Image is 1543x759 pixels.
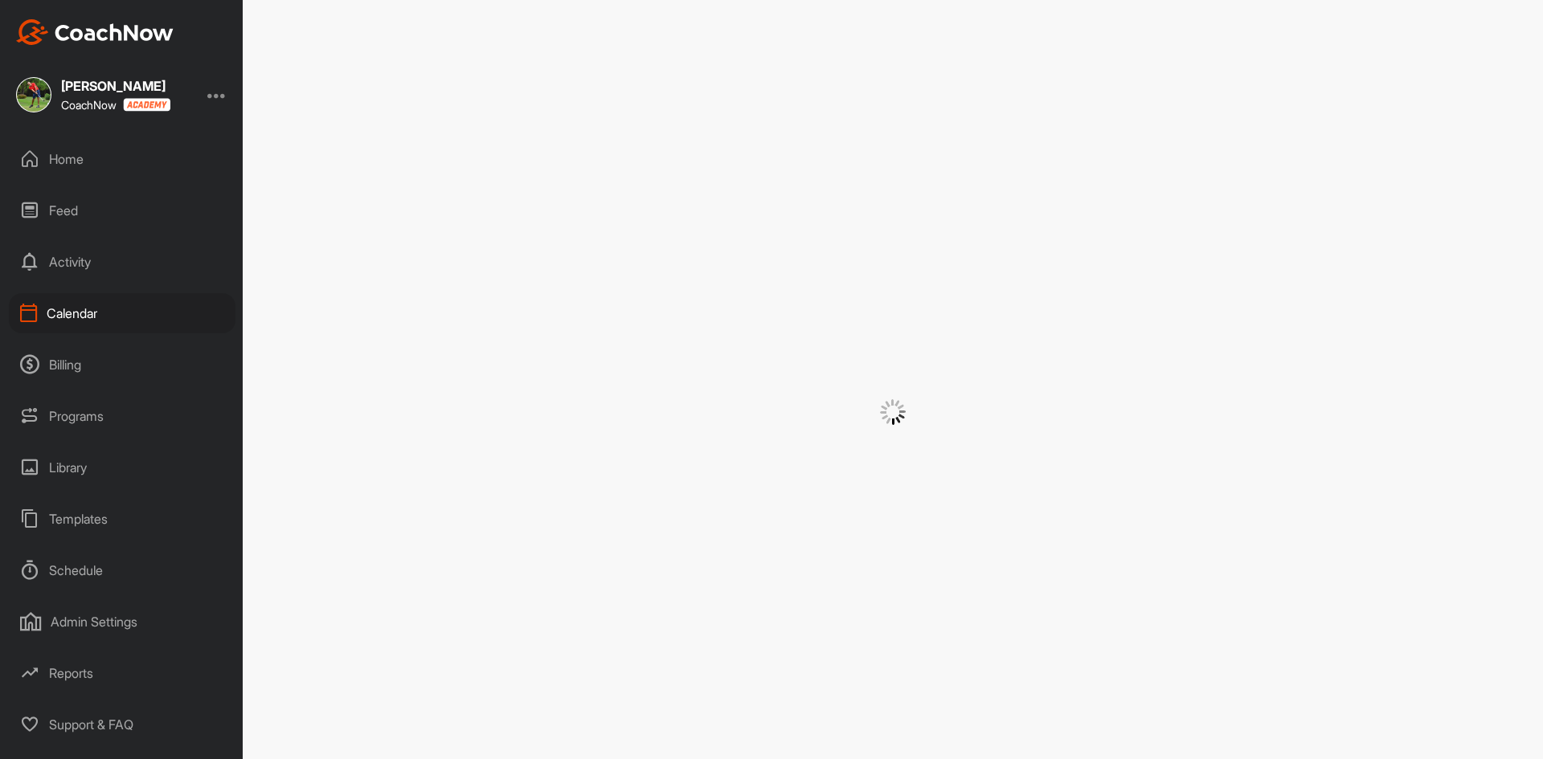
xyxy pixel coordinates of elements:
[9,139,235,179] div: Home
[61,80,170,92] div: [PERSON_NAME]
[9,293,235,333] div: Calendar
[9,499,235,539] div: Templates
[9,653,235,693] div: Reports
[16,77,51,112] img: square_0221d115ea49f605d8705f6c24cfd99a.jpg
[9,602,235,642] div: Admin Settings
[9,345,235,385] div: Billing
[9,447,235,488] div: Library
[9,190,235,231] div: Feed
[9,396,235,436] div: Programs
[880,399,906,425] img: G6gVgL6ErOh57ABN0eRmCEwV0I4iEi4d8EwaPGI0tHgoAbU4EAHFLEQAh+QQFCgALACwIAA4AGAASAAAEbHDJSesaOCdk+8xg...
[9,704,235,745] div: Support & FAQ
[9,242,235,282] div: Activity
[123,98,170,112] img: CoachNow acadmey
[16,19,174,45] img: CoachNow
[9,550,235,590] div: Schedule
[61,98,170,112] div: CoachNow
